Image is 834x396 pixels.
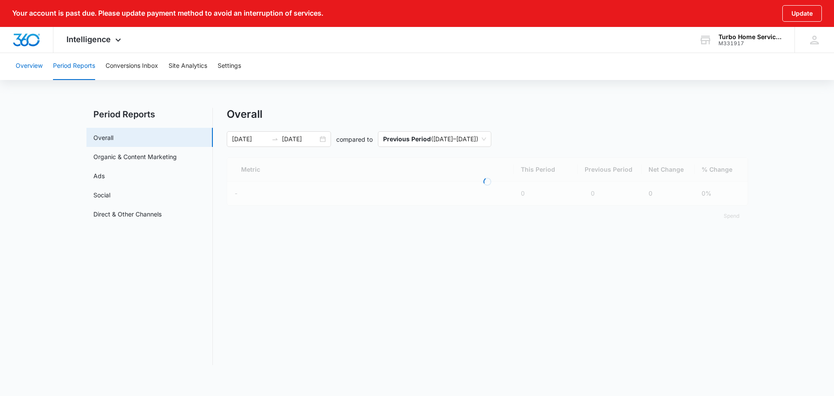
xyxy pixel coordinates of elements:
span: Intelligence [66,35,111,44]
button: Spend [715,206,748,226]
p: Previous Period [383,135,431,143]
a: Ads [93,171,105,180]
div: account name [718,33,782,40]
button: Overview [16,52,43,80]
span: ( [DATE] – [DATE] ) [383,132,486,146]
a: Direct & Other Channels [93,210,162,219]
a: Overall [93,133,113,142]
button: Settings [218,52,241,80]
a: Organic & Content Marketing [93,152,177,161]
h2: Period Reports [86,108,213,121]
div: Intelligence [53,27,136,53]
p: Your account is past due. Please update payment method to avoid an interruption of services. [12,9,323,17]
span: to [271,136,278,143]
button: Conversions Inbox [106,52,158,80]
input: End date [282,134,318,144]
input: Start date [232,134,268,144]
p: compared to [336,135,373,144]
h1: Overall [227,108,262,121]
a: Social [93,190,110,200]
button: Update [782,5,822,22]
button: Period Reports [53,52,95,80]
button: Site Analytics [169,52,207,80]
div: account id [718,40,782,47]
span: swap-right [271,136,278,143]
